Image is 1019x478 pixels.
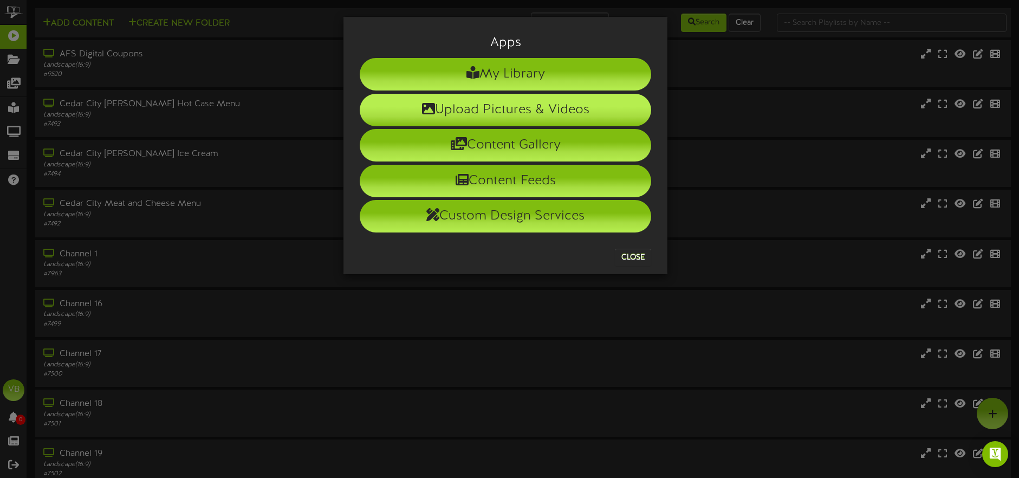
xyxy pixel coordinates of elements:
li: Upload Pictures & Videos [360,94,651,126]
div: Open Intercom Messenger [982,441,1008,467]
li: My Library [360,58,651,91]
button: Close [615,249,651,266]
li: Content Gallery [360,129,651,162]
h3: Apps [360,36,651,50]
li: Content Feeds [360,165,651,197]
li: Custom Design Services [360,200,651,232]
